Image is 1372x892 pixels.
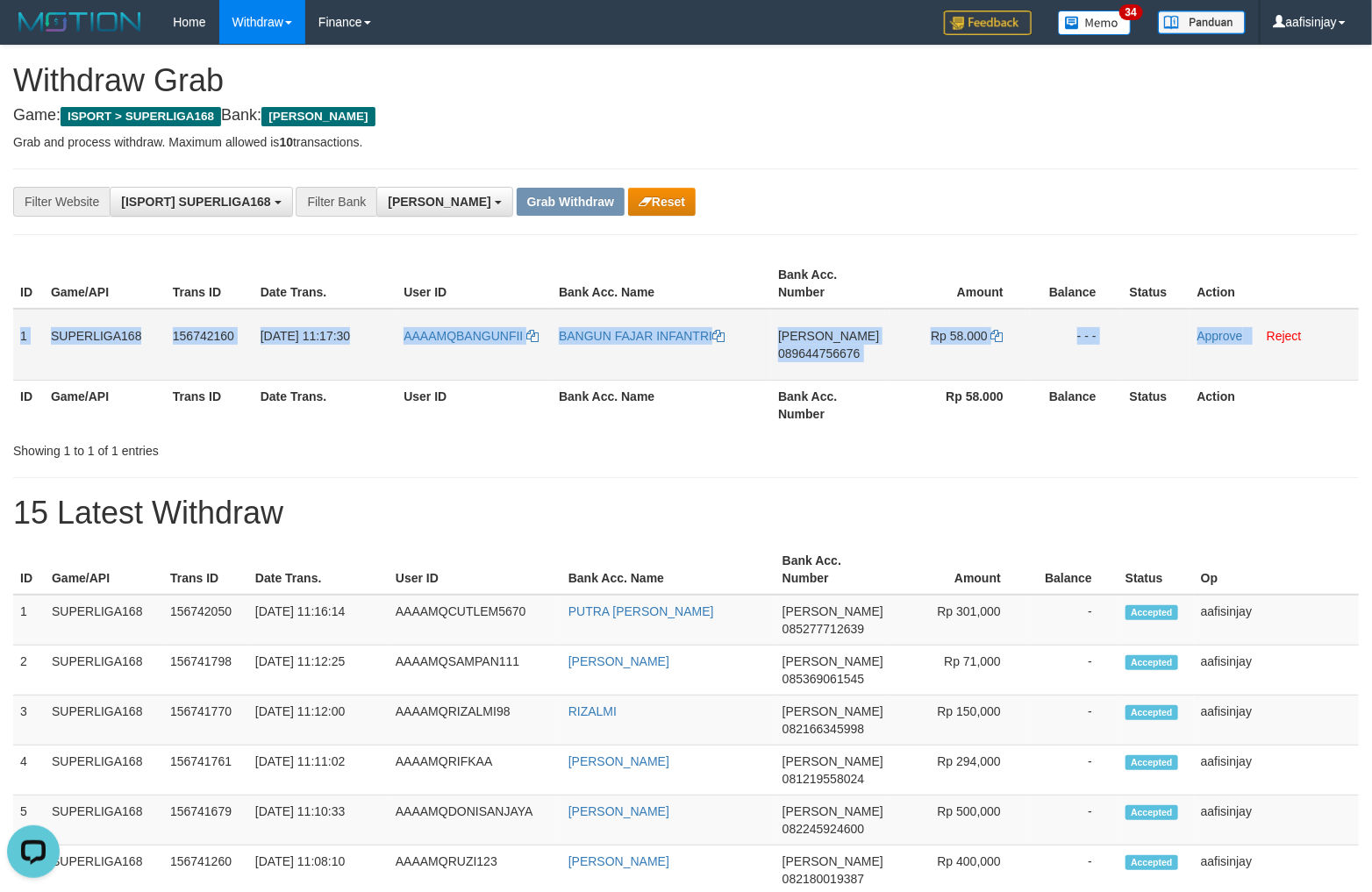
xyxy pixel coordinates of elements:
td: - [1027,646,1118,696]
button: [PERSON_NAME] [376,187,512,217]
th: Game/API [45,545,163,595]
td: SUPERLIGA168 [45,646,163,696]
span: Copy 085369061545 to clipboard [782,672,864,686]
img: Feedback.jpg [944,11,1032,35]
td: aafisinjay [1194,746,1359,796]
span: Copy 082180019387 to clipboard [782,872,864,886]
th: Status [1118,545,1194,595]
span: [PERSON_NAME] [782,804,883,818]
th: User ID [397,380,552,430]
td: aafisinjay [1194,595,1359,646]
th: ID [13,545,45,595]
span: Accepted [1125,805,1178,820]
td: 3 [13,696,45,746]
th: User ID [389,545,561,595]
td: Rp 294,000 [890,746,1027,796]
strong: 10 [279,135,293,149]
th: Date Trans. [254,380,397,430]
a: RIZALMI [568,704,617,718]
a: Copy 58000 to clipboard [991,329,1004,343]
th: Amount [890,259,1030,309]
span: [ISPORT] SUPERLIGA168 [121,195,270,209]
td: [DATE] 11:16:14 [248,595,389,646]
td: Rp 500,000 [890,796,1027,846]
th: Bank Acc. Name [561,545,775,595]
th: Trans ID [166,259,254,309]
span: [PERSON_NAME] [782,704,883,718]
td: Rp 71,000 [890,646,1027,696]
th: Op [1194,545,1359,595]
h4: Game: Bank: [13,107,1359,125]
button: Grab Withdraw [517,188,625,216]
td: 1 [13,595,45,646]
span: [PERSON_NAME] [782,854,883,868]
td: aafisinjay [1194,796,1359,846]
span: [PERSON_NAME] [261,107,375,126]
th: Action [1190,380,1359,430]
span: [PERSON_NAME] [782,754,883,768]
td: AAAAMQCUTLEM5670 [389,595,561,646]
th: ID [13,380,44,430]
a: [PERSON_NAME] [568,654,669,668]
div: Filter Bank [296,187,376,217]
th: Date Trans. [254,259,397,309]
th: Action [1190,259,1359,309]
p: Grab and process withdraw. Maximum allowed is transactions. [13,133,1359,151]
td: SUPERLIGA168 [45,746,163,796]
img: MOTION_logo.png [13,9,146,35]
span: Copy 085277712639 to clipboard [782,622,864,636]
div: Showing 1 to 1 of 1 entries [13,435,559,460]
th: Balance [1027,545,1118,595]
span: Copy 082166345998 to clipboard [782,722,864,736]
span: [PERSON_NAME] [782,604,883,618]
img: Button%20Memo.svg [1058,11,1132,35]
span: ISPORT > SUPERLIGA168 [61,107,221,126]
span: Accepted [1125,755,1178,770]
td: AAAAMQRIFKAA [389,746,561,796]
td: SUPERLIGA168 [45,595,163,646]
td: 1 [13,309,44,381]
td: - - - [1030,309,1123,381]
th: Status [1123,259,1190,309]
td: AAAAMQSAMPAN111 [389,646,561,696]
td: [DATE] 11:12:25 [248,646,389,696]
td: - [1027,595,1118,646]
span: Accepted [1125,655,1178,670]
a: [PERSON_NAME] [568,854,669,868]
td: SUPERLIGA168 [44,309,166,381]
td: [DATE] 11:11:02 [248,746,389,796]
td: 156742050 [163,595,248,646]
span: Accepted [1125,605,1178,620]
div: Filter Website [13,187,110,217]
th: Game/API [44,380,166,430]
td: SUPERLIGA168 [45,796,163,846]
span: Accepted [1125,855,1178,870]
th: Balance [1030,380,1123,430]
td: [DATE] 11:10:33 [248,796,389,846]
td: SUPERLIGA168 [45,696,163,746]
span: [PERSON_NAME] [388,195,490,209]
td: aafisinjay [1194,646,1359,696]
th: Bank Acc. Number [775,545,890,595]
a: [PERSON_NAME] [568,804,669,818]
span: Copy 082245924600 to clipboard [782,822,864,836]
td: aafisinjay [1194,696,1359,746]
th: Trans ID [163,545,248,595]
td: 156741761 [163,746,248,796]
a: PUTRA [PERSON_NAME] [568,604,714,618]
td: 156741770 [163,696,248,746]
th: Bank Acc. Number [771,380,890,430]
td: 5 [13,796,45,846]
span: AAAAMQBANGUNFII [404,329,523,343]
td: Rp 301,000 [890,595,1027,646]
th: Status [1123,380,1190,430]
a: BANGUN FAJAR INFANTRI [559,329,725,343]
button: Open LiveChat chat widget [7,7,60,60]
td: - [1027,796,1118,846]
td: - [1027,696,1118,746]
th: ID [13,259,44,309]
a: AAAAMQBANGUNFII [404,329,539,343]
span: 34 [1119,4,1143,20]
button: Reset [628,188,696,216]
a: Approve [1197,329,1243,343]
